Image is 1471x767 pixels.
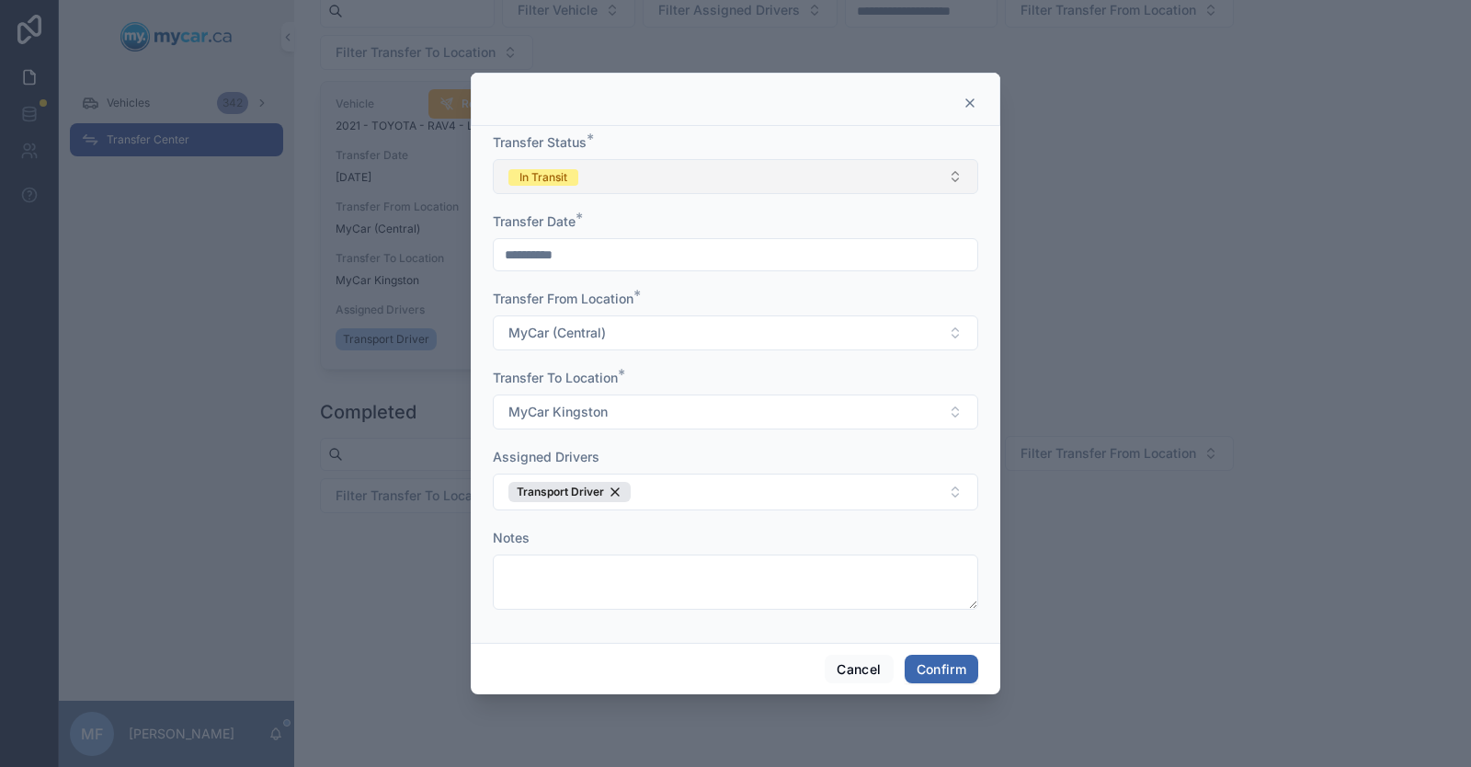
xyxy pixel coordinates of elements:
[493,474,978,510] button: Select Button
[493,395,978,429] button: Select Button
[493,159,978,194] button: Select Button
[493,315,978,350] button: Select Button
[493,291,633,306] span: Transfer From Location
[508,324,606,342] span: MyCar (Central)
[905,655,978,684] button: Confirm
[493,530,530,545] span: Notes
[493,449,599,464] span: Assigned Drivers
[493,370,618,385] span: Transfer To Location
[493,213,576,229] span: Transfer Date
[508,403,608,421] span: MyCar Kingston
[825,655,893,684] button: Cancel
[519,169,567,186] div: In Transit
[517,485,604,499] span: Transport Driver
[508,482,631,502] button: Unselect 88
[493,134,587,150] span: Transfer Status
